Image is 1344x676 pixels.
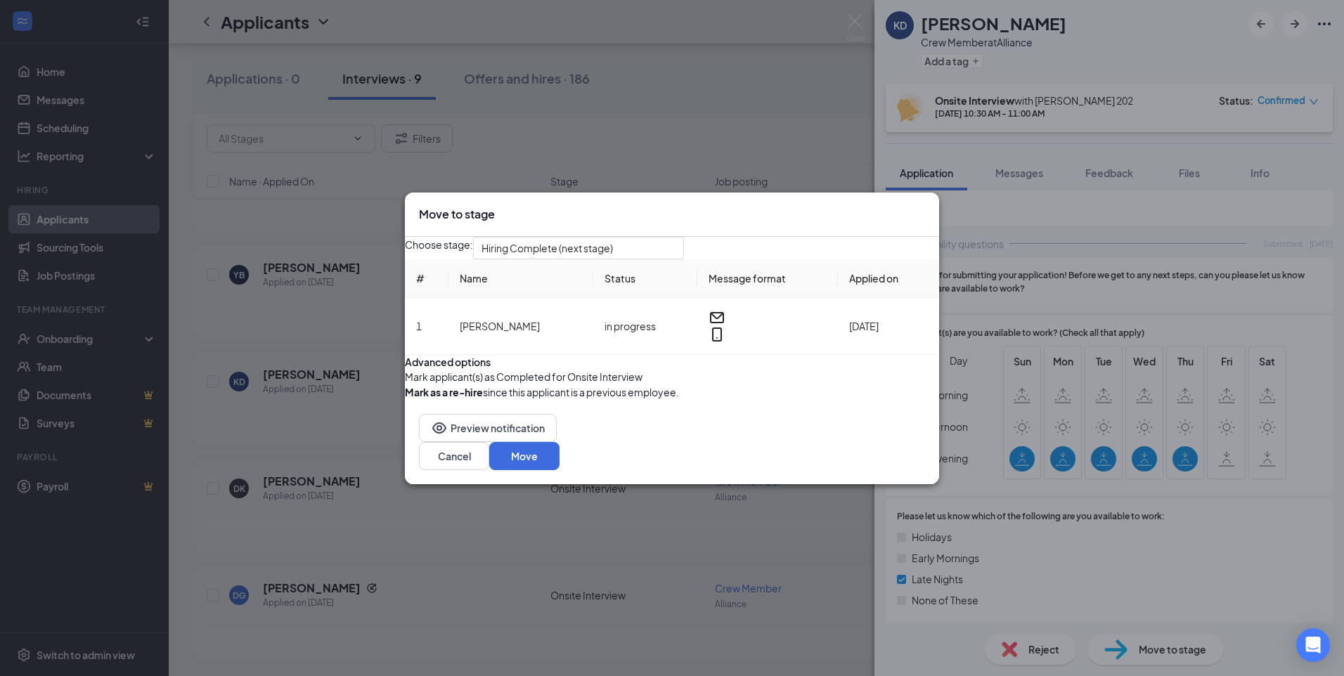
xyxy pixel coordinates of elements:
button: EyePreview notification [419,414,557,442]
span: Hiring Complete (next stage) [482,238,613,259]
td: [PERSON_NAME] [448,298,593,355]
span: Choose stage: [405,237,473,259]
button: Cancel [419,442,489,470]
svg: Email [709,309,725,326]
th: Name [448,259,593,298]
th: # [405,259,448,298]
span: Mark applicant(s) as Completed for Onsite Interview [405,369,642,384]
th: Status [593,259,697,298]
span: 1 [416,320,422,332]
button: Move [489,442,560,470]
svg: Eye [431,420,448,436]
td: [DATE] [838,298,939,355]
b: Mark as a re-hire [405,386,483,398]
div: Advanced options [405,355,939,369]
td: in progress [593,298,697,355]
th: Applied on [838,259,939,298]
div: since this applicant is a previous employee. [405,384,679,400]
div: Open Intercom Messenger [1296,628,1330,662]
svg: MobileSms [709,326,725,343]
h3: Move to stage [419,207,495,222]
th: Message format [697,259,838,298]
